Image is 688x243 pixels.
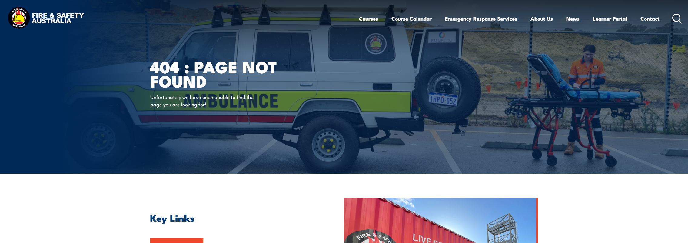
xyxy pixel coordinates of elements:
[566,11,580,27] a: News
[150,213,316,222] h2: Key Links
[150,59,300,88] h1: 404 : Page Not Found
[445,11,517,27] a: Emergency Response Services
[593,11,627,27] a: Learner Portal
[359,11,378,27] a: Courses
[640,11,660,27] a: Contact
[391,11,432,27] a: Course Calendar
[530,11,553,27] a: About Us
[150,93,261,108] p: Unfortunately we have been unable to find the page you are looking for!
